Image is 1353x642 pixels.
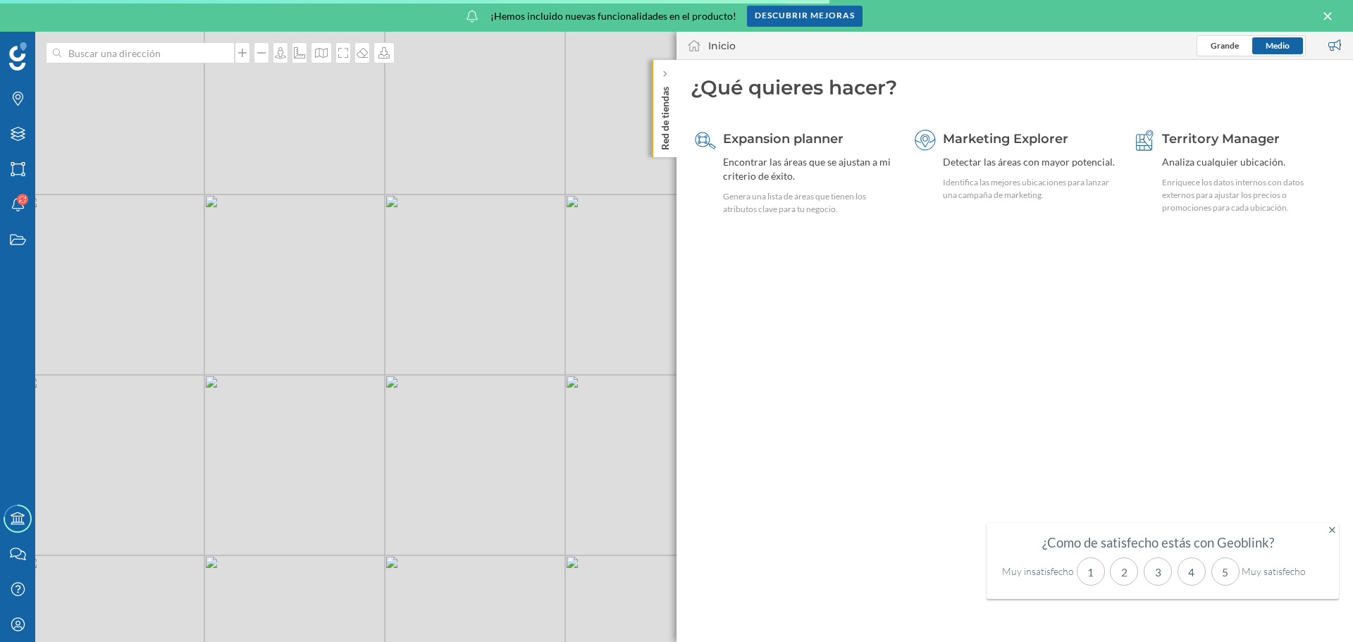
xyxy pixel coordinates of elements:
[915,130,936,151] img: explorer.svg
[1211,557,1240,586] div: 5
[723,155,896,183] div: Encontrar las áreas que se ajustan a mi criterio de éxito.
[1134,130,1155,151] img: territory-manager.svg
[1162,155,1335,169] div: Analiza cualquier ubicación.
[490,9,736,23] span: ¡Hemos incluido nuevas funcionalidades en el producto!
[1144,557,1172,586] div: 3
[996,564,1074,579] div: Muy insatisfecho
[1178,557,1206,586] div: 4
[1266,40,1290,51] span: Medio
[723,190,896,216] div: Genera una lista de áreas que tienen los atributos clave para tu negocio.
[708,39,736,53] div: Inicio
[9,42,27,70] img: Geoblink Logo
[1242,564,1319,579] div: Muy satisfecho
[1077,557,1105,586] div: 1
[943,176,1116,202] div: Identifica las mejores ubicaciones para lanzar una campaña de marketing.
[695,130,716,151] img: search-areas.svg
[1211,40,1239,51] span: Grande
[1162,176,1335,214] div: Enriquece los datos internos con datos externos para ajustar los precios o promociones para cada ...
[1110,557,1138,586] div: 2
[996,536,1320,550] div: ¿Como de satisfecho estás con Geoblink?
[1162,131,1280,147] span: Territory Manager
[658,81,672,150] p: Red de tiendas
[943,155,1116,169] div: Detectar las áreas con mayor potencial.
[943,131,1068,147] span: Marketing Explorer
[723,131,844,147] span: Expansion planner
[691,74,1339,101] div: ¿Qué quieres hacer?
